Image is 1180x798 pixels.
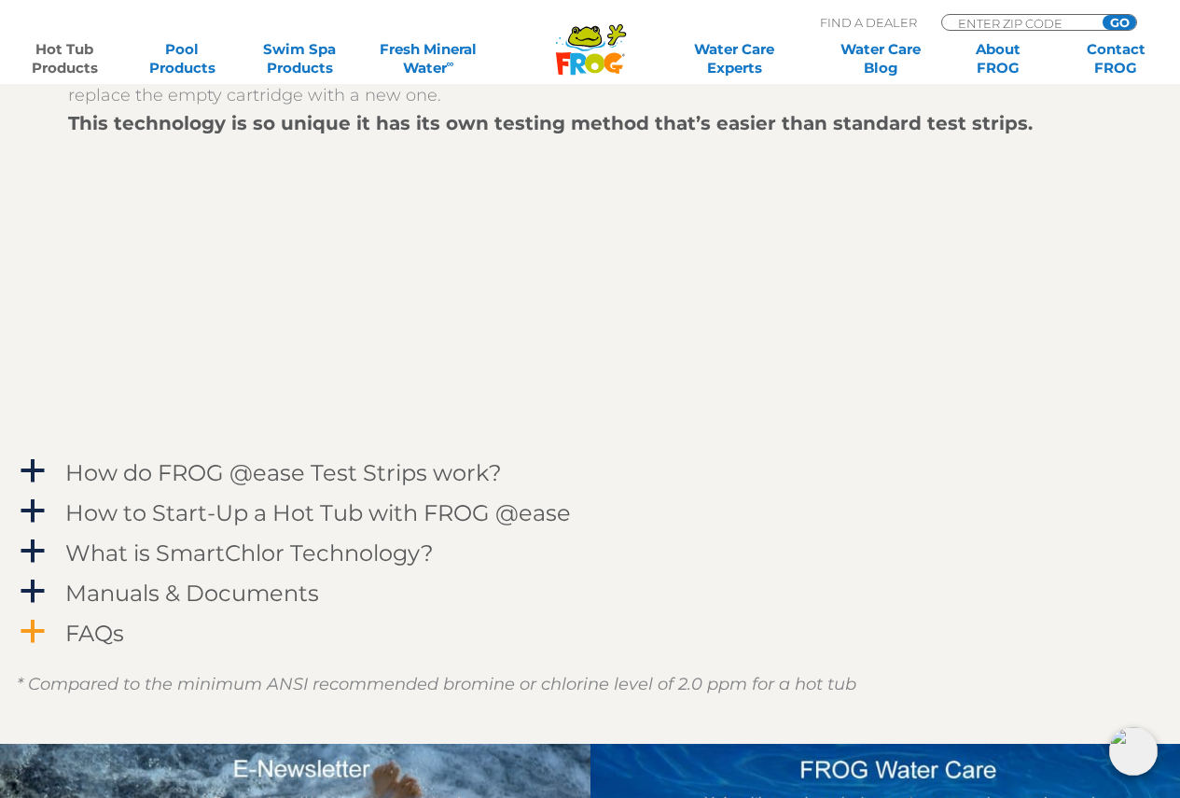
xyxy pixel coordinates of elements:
[660,40,809,77] a: Water CareExperts
[65,460,502,485] h4: How do FROG @ease Test Strips work?
[19,538,47,566] span: a
[65,500,571,525] h4: How to Start-Up a Hot Tub with FROG @ease
[952,40,1044,77] a: AboutFROG
[447,57,454,70] sup: ∞
[1109,727,1158,776] img: openIcon
[835,40,926,77] a: Water CareBlog
[65,581,319,606] h4: Manuals & Documents
[19,497,47,525] span: a
[65,621,124,646] h4: FAQs
[17,674,856,694] em: * Compared to the minimum ANSI recommended bromine or chlorine level of 2.0 ppm for a hot tub
[68,112,1033,134] strong: This technology is so unique it has its own testing method that’s easier than standard test strips.
[371,40,486,77] a: Fresh MineralWater∞
[68,138,590,432] iframe: FROG® @ease® Testing Strips
[19,40,110,77] a: Hot TubProducts
[17,616,1164,651] a: a FAQs
[65,540,434,566] h4: What is SmartChlor Technology?
[136,40,228,77] a: PoolProducts
[19,618,47,646] span: a
[17,455,1164,490] a: a How do FROG @ease Test Strips work?
[19,457,47,485] span: a
[956,15,1082,31] input: Zip Code Form
[1103,15,1136,30] input: GO
[17,576,1164,610] a: a Manuals & Documents
[17,496,1164,530] a: a How to Start-Up a Hot Tub with FROG @ease
[820,14,917,31] p: Find A Dealer
[19,578,47,606] span: a
[254,40,345,77] a: Swim SpaProducts
[17,536,1164,570] a: a What is SmartChlor Technology?
[1070,40,1161,77] a: ContactFROG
